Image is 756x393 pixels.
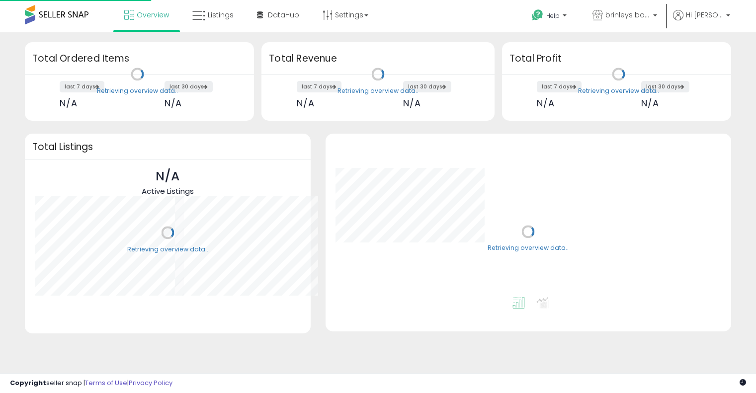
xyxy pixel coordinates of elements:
span: DataHub [268,10,299,20]
span: Overview [137,10,169,20]
a: Terms of Use [85,378,127,388]
a: Hi [PERSON_NAME] [673,10,730,32]
a: Privacy Policy [129,378,172,388]
i: Get Help [531,9,544,21]
span: Listings [208,10,234,20]
div: Retrieving overview data.. [578,86,659,95]
strong: Copyright [10,378,46,388]
div: Retrieving overview data.. [337,86,419,95]
div: Retrieving overview data.. [488,244,569,253]
div: seller snap | | [10,379,172,388]
span: brinleys bargains [605,10,650,20]
a: Help [524,1,577,32]
span: Help [546,11,560,20]
div: Retrieving overview data.. [127,245,208,254]
span: Hi [PERSON_NAME] [686,10,723,20]
div: Retrieving overview data.. [97,86,178,95]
